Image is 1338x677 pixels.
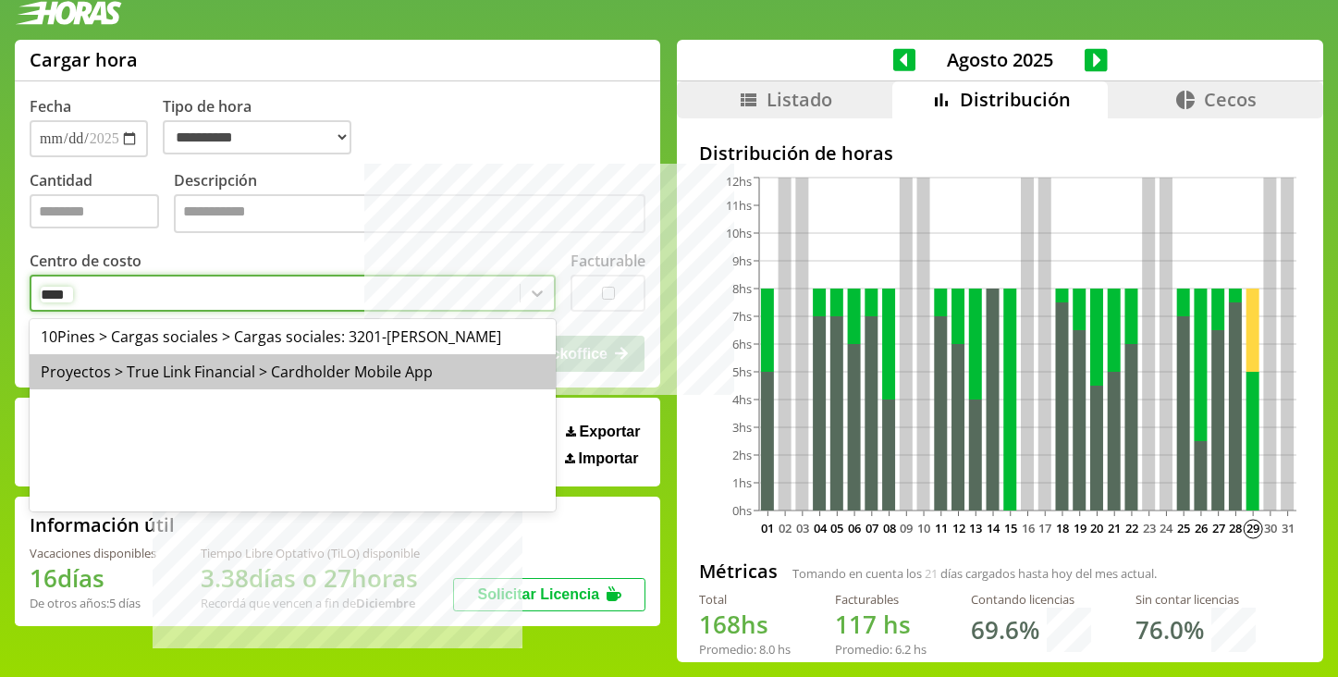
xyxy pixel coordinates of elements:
[865,520,878,536] text: 07
[1004,520,1017,536] text: 15
[30,47,138,72] h1: Cargar hora
[971,613,1039,646] h1: 69.6 %
[848,520,861,536] text: 06
[732,363,752,380] tspan: 5hs
[732,252,752,269] tspan: 9hs
[560,423,645,441] button: Exportar
[971,591,1091,608] div: Contando licencias
[1074,520,1086,536] text: 19
[917,520,930,536] text: 10
[1204,87,1257,112] span: Cecos
[699,559,778,584] h2: Métricas
[726,197,752,214] tspan: 11hs
[835,641,927,658] div: Promedio: hs
[796,520,809,536] text: 03
[30,595,156,611] div: De otros años: 5 días
[759,641,775,658] span: 8.0
[1246,520,1259,536] text: 29
[952,520,965,536] text: 12
[1177,520,1190,536] text: 25
[732,447,752,463] tspan: 2hs
[30,96,71,117] label: Fecha
[792,565,1157,582] span: Tomando en cuenta los días cargados hasta hoy del mes actual.
[1143,520,1156,536] text: 23
[30,251,141,271] label: Centro de costo
[726,173,752,190] tspan: 12hs
[478,586,600,602] span: Solicitar Licencia
[767,87,832,112] span: Listado
[732,280,752,297] tspan: 8hs
[15,1,122,25] img: logotipo
[1135,591,1256,608] div: Sin contar licencias
[1135,613,1204,646] h1: 76.0 %
[726,225,752,241] tspan: 10hs
[699,608,791,641] h1: hs
[579,450,639,467] span: Importar
[830,520,843,536] text: 05
[779,520,792,536] text: 02
[732,474,752,491] tspan: 1hs
[30,194,159,228] input: Cantidad
[969,520,982,536] text: 13
[699,141,1301,166] h2: Distribución de horas
[1282,520,1295,536] text: 31
[163,120,351,154] select: Tipo de hora
[30,561,156,595] h1: 16 días
[174,194,645,233] textarea: Descripción
[1264,520,1277,536] text: 30
[30,170,174,238] label: Cantidad
[1056,520,1069,536] text: 18
[987,520,1000,536] text: 14
[814,520,828,536] text: 04
[571,251,645,271] label: Facturable
[453,578,645,611] button: Solicitar Licencia
[201,545,420,561] div: Tiempo Libre Optativo (TiLO) disponible
[960,87,1071,112] span: Distribución
[732,391,752,408] tspan: 4hs
[883,520,896,536] text: 08
[900,520,913,536] text: 09
[895,641,911,658] span: 6.2
[1108,520,1121,536] text: 21
[835,591,927,608] div: Facturables
[356,595,415,611] b: Diciembre
[201,561,420,595] h1: 3.38 días o 27 horas
[699,641,791,658] div: Promedio: hs
[30,545,156,561] div: Vacaciones disponibles
[1160,520,1173,536] text: 24
[699,608,741,641] span: 168
[732,502,752,519] tspan: 0hs
[30,354,556,389] div: Proyectos > True Link Financial > Cardholder Mobile App
[935,520,948,536] text: 11
[1090,520,1103,536] text: 20
[1125,520,1138,536] text: 22
[1212,520,1225,536] text: 27
[925,565,938,582] span: 21
[30,319,556,354] div: 10Pines > Cargas sociales > Cargas sociales: 3201-[PERSON_NAME]
[1195,520,1208,536] text: 26
[835,608,877,641] span: 117
[1038,520,1051,536] text: 17
[732,419,752,436] tspan: 3hs
[30,512,175,537] h2: Información útil
[163,96,366,157] label: Tipo de hora
[699,591,791,608] div: Total
[732,308,752,325] tspan: 7hs
[761,520,774,536] text: 01
[1229,520,1242,536] text: 28
[835,608,927,641] h1: hs
[580,424,641,440] span: Exportar
[201,595,420,611] div: Recordá que vencen a fin de
[732,336,752,352] tspan: 6hs
[174,170,645,238] label: Descripción
[915,47,1085,72] span: Agosto 2025
[1022,520,1035,536] text: 16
